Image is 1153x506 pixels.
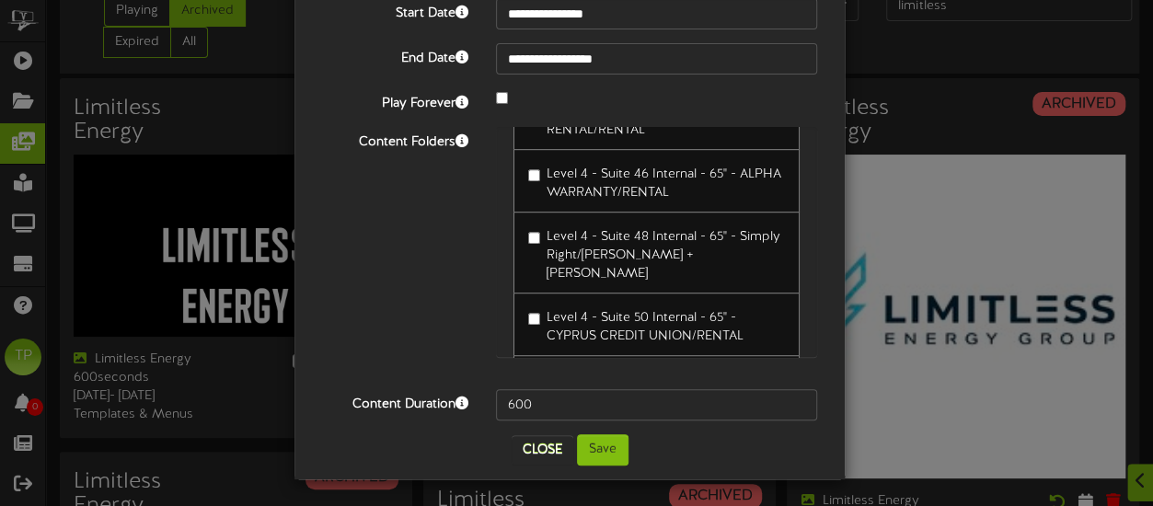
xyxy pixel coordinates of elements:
span: Level 4 - Suite 50 Internal - 65" - CYPRUS CREDIT UNION/RENTAL [547,311,744,343]
input: Level 4 - Suite 50 Internal - 65" - CYPRUS CREDIT UNION/RENTAL [528,313,540,325]
label: Play Forever [308,88,482,113]
input: Level 4 - Suite 46 Internal - 65" - ALPHA WARRANTY/RENTAL [528,169,540,181]
label: Content Folders [308,127,482,152]
span: Level 4 - Suite 48 Internal - 65" - Simply Right/[PERSON_NAME] + [PERSON_NAME] [547,230,780,281]
input: 15 [496,389,817,420]
label: Content Duration [308,389,482,414]
label: End Date [308,43,482,68]
input: Level 4 - Suite 48 Internal - 65" - Simply Right/[PERSON_NAME] + [PERSON_NAME] [528,232,540,244]
span: Level 4 - Suite 46 Internal - 65" - ALPHA WARRANTY/RENTAL [547,167,781,200]
button: Save [577,434,628,466]
button: Close [512,435,573,465]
